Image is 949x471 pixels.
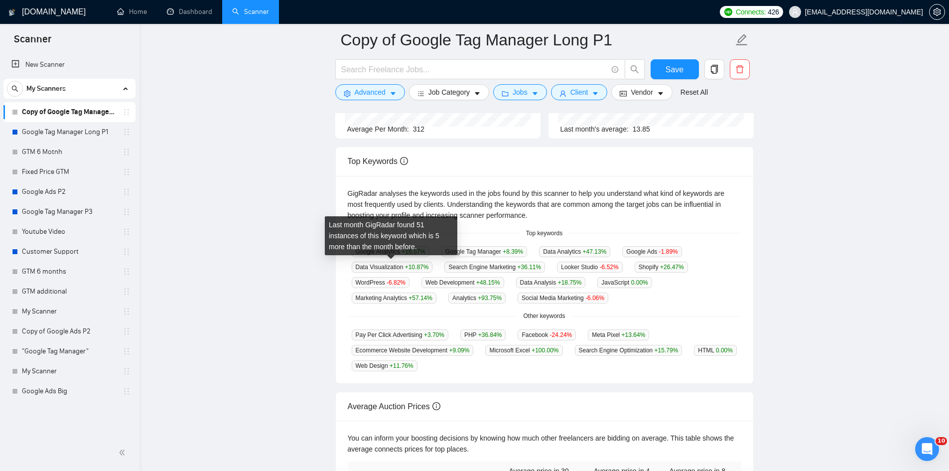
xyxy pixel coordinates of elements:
span: Pay Per Click Advertising [352,329,448,340]
span: +18.75 % [558,279,582,286]
span: Web Development [421,277,504,288]
span: user [559,90,566,97]
span: holder [123,248,131,256]
a: "Google Tag Manager" [22,341,117,361]
a: Customer Support [22,242,117,262]
a: My Scanner [22,361,117,381]
span: Job Category [428,87,470,98]
a: searchScanner [232,7,269,16]
button: settingAdvancedcaret-down [335,84,405,100]
span: +100.00 % [532,347,558,354]
span: +13.64 % [622,331,646,338]
span: holder [123,347,131,355]
span: Data Analytics [539,246,610,257]
span: 312 [413,125,424,133]
span: Vendor [631,87,653,98]
a: GTM additional [22,282,117,302]
span: +47.13 % [583,248,607,255]
span: holder [123,228,131,236]
span: info-circle [432,402,440,410]
span: Connects: [736,6,766,17]
span: +9.09 % [449,347,469,354]
a: dashboardDashboard [167,7,212,16]
span: bars [417,90,424,97]
span: -6.52 % [600,264,619,271]
div: Average Auction Prices [348,392,741,421]
span: Save [666,63,683,76]
span: +36.84 % [478,331,502,338]
span: -6.82 % [387,279,406,286]
iframe: Intercom live chat [915,437,939,461]
span: +8.39 % [503,248,523,255]
span: HTML [694,345,737,356]
a: Google Ads P2 [22,182,117,202]
button: barsJob Categorycaret-down [409,84,489,100]
span: Jobs [513,87,528,98]
span: Marketing Analytics [352,293,436,304]
button: setting [929,4,945,20]
a: Google Tag Manager P3 [22,202,117,222]
span: Looker Studio [557,262,622,273]
a: homeHome [117,7,147,16]
a: Copy of Google Ads P2 [22,321,117,341]
div: Top Keywords [348,147,741,175]
span: caret-down [592,90,599,97]
span: edit [735,33,748,46]
span: caret-down [532,90,539,97]
a: Copy of Google Tag Manager Long P1 [22,102,117,122]
span: delete [730,65,749,74]
a: New Scanner [11,55,128,75]
span: idcard [620,90,627,97]
span: holder [123,367,131,375]
span: copy [705,65,724,74]
span: +11.76 % [390,362,413,369]
a: Reset All [680,87,708,98]
a: setting [929,8,945,16]
span: 426 [768,6,779,17]
span: +93.75 % [478,295,502,302]
span: setting [344,90,351,97]
span: Social Media Marketing [518,293,608,304]
span: holder [123,128,131,136]
span: JavaScript [597,277,652,288]
span: Facebook [518,329,576,340]
span: Advanced [355,87,386,98]
span: -1.89 % [659,248,678,255]
span: +57.14 % [408,295,432,302]
div: GigRadar analyses the keywords used in the jobs found by this scanner to help you understand what... [348,188,741,221]
span: search [7,85,22,92]
span: -6.06 % [585,295,604,302]
span: Scanner [6,32,59,53]
span: Search Engine Optimization [575,345,682,356]
li: My Scanners [3,79,136,401]
span: Other keywords [517,312,571,321]
span: Data Analysis [516,277,586,288]
span: +26.47 % [660,264,684,271]
span: holder [123,168,131,176]
button: copy [704,59,724,79]
span: Analytics [448,293,506,304]
span: holder [123,308,131,315]
span: WordPress [352,277,410,288]
button: search [7,81,23,97]
button: Save [651,59,699,79]
button: delete [730,59,750,79]
span: search [625,65,644,74]
input: Scanner name... [341,27,733,52]
span: Ecommerce Website Development [352,345,474,356]
span: Top keywords [520,229,568,238]
span: caret-down [390,90,397,97]
span: 10 [936,437,947,445]
span: Shopify [635,262,688,273]
span: Client [570,87,588,98]
span: Last month's average: [560,125,629,133]
span: holder [123,327,131,335]
span: folder [502,90,509,97]
span: Search Engine Marketing [444,262,545,273]
span: caret-down [474,90,481,97]
span: PHP [460,329,506,340]
span: 13.85 [633,125,650,133]
span: +15.79 % [655,347,678,354]
span: +36.11 % [518,264,542,271]
button: search [625,59,645,79]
